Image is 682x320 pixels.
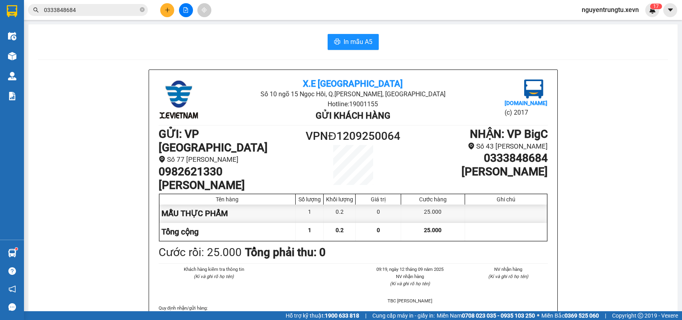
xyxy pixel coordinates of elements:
[402,165,547,179] h1: [PERSON_NAME]
[372,311,435,320] span: Cung cấp máy in - giấy in:
[470,127,548,141] b: NHẬN : VP BigC
[402,141,547,152] li: Số 43 [PERSON_NAME]
[402,151,547,165] h1: 0333848684
[649,6,656,14] img: icon-new-feature
[325,312,359,319] strong: 1900 633 818
[245,246,326,259] b: Tổng phải thu: 0
[159,80,199,119] img: logo.jpg
[159,156,165,163] span: environment
[344,37,372,47] span: In mẫu A5
[467,196,545,203] div: Ghi chú
[575,5,645,15] span: nguyentrungtu.xevn
[15,248,18,250] sup: 1
[161,196,294,203] div: Tên hàng
[298,196,321,203] div: Số lượng
[8,92,16,100] img: solution-icon
[537,314,539,317] span: ⚪️
[159,127,268,154] b: GỬI : VP [GEOGRAPHIC_DATA]
[223,89,483,99] li: Số 10 ngõ 15 Ngọc Hồi, Q.[PERSON_NAME], [GEOGRAPHIC_DATA]
[44,6,138,14] input: Tìm tên, số ĐT hoặc mã đơn
[377,227,380,233] span: 0
[159,244,242,261] div: Cước rồi : 25.000
[371,273,450,280] li: NV nhận hàng
[304,127,402,145] h1: VPNĐ1209250064
[371,297,450,304] li: TBC [PERSON_NAME]
[223,99,483,109] li: Hotline: 19001155
[140,6,145,14] span: close-circle
[336,227,344,233] span: 0.2
[8,285,16,293] span: notification
[175,266,254,273] li: Khách hàng kiểm tra thông tin
[8,32,16,40] img: warehouse-icon
[197,3,211,17] button: aim
[159,154,304,165] li: Số 77 [PERSON_NAME]
[437,311,535,320] span: Miền Nam
[663,3,677,17] button: caret-down
[565,312,599,319] strong: 0369 525 060
[653,4,656,9] span: 1
[308,227,311,233] span: 1
[316,111,390,121] b: Gửi khách hàng
[667,6,674,14] span: caret-down
[371,266,450,273] li: 09:19, ngày 12 tháng 09 năm 2025
[8,249,16,257] img: warehouse-icon
[296,205,324,223] div: 1
[334,38,340,46] span: printer
[183,7,189,13] span: file-add
[390,281,430,286] i: (Kí và ghi rõ họ tên)
[403,196,462,203] div: Cước hàng
[541,311,599,320] span: Miền Bắc
[194,274,234,279] i: (Kí và ghi rõ họ tên)
[140,7,145,12] span: close-circle
[326,196,353,203] div: Khối lượng
[8,303,16,311] span: message
[401,205,465,223] div: 25.000
[165,7,170,13] span: plus
[356,205,401,223] div: 0
[159,205,296,223] div: MẪU THỰC PHẨM
[303,79,403,89] b: X.E [GEOGRAPHIC_DATA]
[505,107,547,117] li: (c) 2017
[656,4,659,9] span: 7
[7,5,17,17] img: logo-vxr
[160,3,174,17] button: plus
[159,165,304,179] h1: 0982621330
[468,143,475,149] span: environment
[159,179,304,192] h1: [PERSON_NAME]
[328,34,379,50] button: printerIn mẫu A5
[161,227,199,237] span: Tổng cộng
[650,4,662,9] sup: 17
[505,100,547,106] b: [DOMAIN_NAME]
[8,52,16,60] img: warehouse-icon
[488,274,528,279] i: (Kí và ghi rõ họ tên)
[469,266,548,273] li: NV nhận hàng
[524,80,543,99] img: logo.jpg
[201,7,207,13] span: aim
[424,227,441,233] span: 25.000
[358,196,399,203] div: Giá trị
[324,205,356,223] div: 0.2
[8,267,16,275] span: question-circle
[638,313,643,318] span: copyright
[286,311,359,320] span: Hỗ trợ kỹ thuật:
[8,72,16,80] img: warehouse-icon
[179,3,193,17] button: file-add
[462,312,535,319] strong: 0708 023 035 - 0935 103 250
[365,311,366,320] span: |
[605,311,606,320] span: |
[33,7,39,13] span: search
